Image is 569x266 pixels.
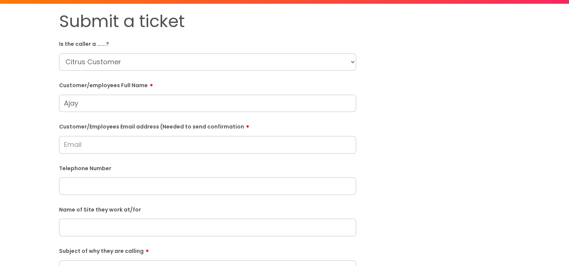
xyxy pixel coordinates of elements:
label: Telephone Number [59,164,356,172]
input: Email [59,136,356,153]
label: Is the caller a ......? [59,39,356,47]
label: Customer/employees Full Name [59,80,356,89]
label: Subject of why they are calling [59,245,356,254]
h1: Submit a ticket [59,11,356,32]
label: Name of Site they work at/for [59,205,356,213]
label: Customer/Employees Email address (Needed to send confirmation [59,121,356,130]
